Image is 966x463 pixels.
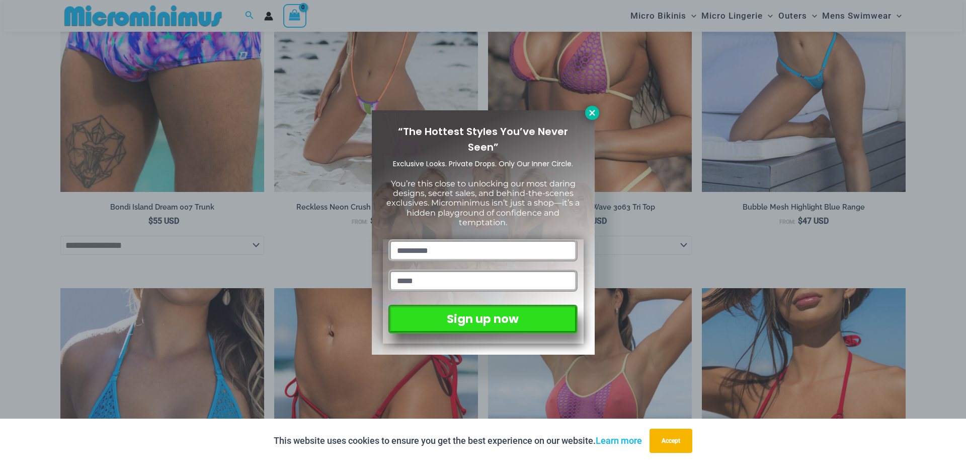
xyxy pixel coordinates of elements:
[585,106,599,120] button: Close
[596,435,642,446] a: Learn more
[393,159,573,169] span: Exclusive Looks. Private Drops. Only Our Inner Circle.
[650,429,692,453] button: Accept
[398,124,568,154] span: “The Hottest Styles You’ve Never Seen”
[386,179,580,227] span: You’re this close to unlocking our most daring designs, secret sales, and behind-the-scenes exclu...
[388,305,577,334] button: Sign up now
[274,433,642,448] p: This website uses cookies to ensure you get the best experience on our website.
